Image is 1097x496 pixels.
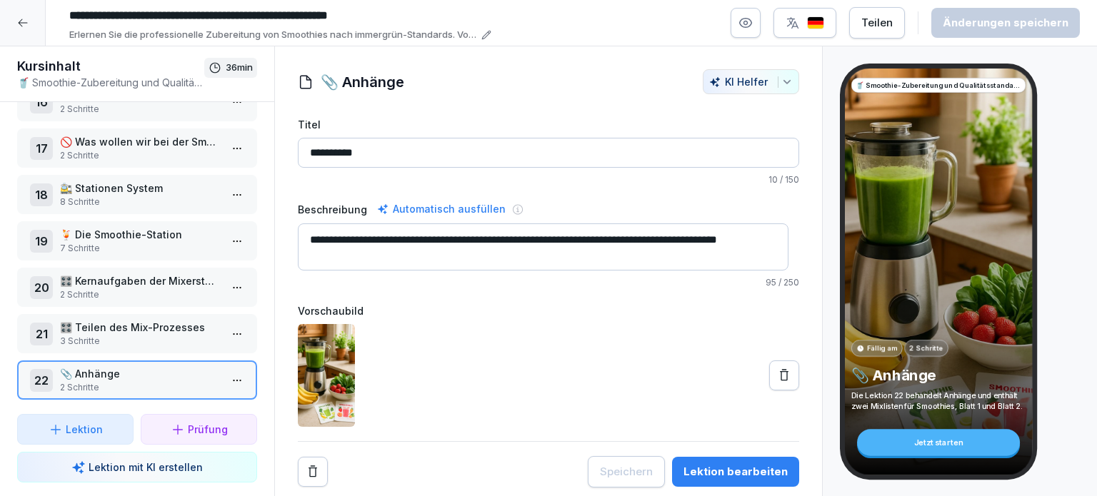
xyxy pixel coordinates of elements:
button: Lektion bearbeiten [672,457,799,487]
div: 21🎛️ Teilen des Mix-Prozesses3 Schritte [17,314,257,353]
div: 17 [30,137,53,160]
p: / 250 [298,276,799,289]
label: Beschreibung [298,202,367,217]
p: 🥤 Smoothie-Zubereitung und Qualitätsstandards bei immergrün [856,80,1021,90]
div: 19🍹 Die Smoothie-Station7 Schritte [17,221,257,260]
img: g1uqllnhcn9fz6nl6en96tyu.png [298,324,355,427]
p: Die Lektion 22 behandelt Anhänge und enthält zwei Mixlisten für Smoothies, Blatt 1 und Blatt 2. [851,390,1026,410]
div: 22📎 Anhänge2 Schritte [17,360,257,400]
div: 20🎛️ Kernaufgaben der Mixerstation2 Schritte [17,268,257,307]
p: 🎛️ Kernaufgaben der Mixerstation [60,273,220,288]
span: 95 [766,277,776,288]
button: KI Helfer [703,69,799,94]
div: Lektion bearbeiten [683,464,788,480]
button: Speichern [588,456,665,487]
button: Lektion [17,414,134,445]
div: Jetzt starten [857,429,1020,455]
div: 19 [30,230,53,253]
p: Fällig am [867,343,897,353]
p: 3 Schritte [60,335,220,348]
p: 2 Schritte [60,288,220,301]
p: Lektion mit KI erstellen [89,460,203,475]
p: 🚉 Stationen System [60,181,220,196]
p: 🥤 Smoothie-Zubereitung und Qualitätsstandards bei immergrün [17,75,204,90]
p: 🎛️ Teilen des Mix-Prozesses [60,320,220,335]
button: Remove [298,457,328,487]
div: Automatisch ausfüllen [374,201,509,218]
h1: 📎 Anhänge [321,71,404,93]
img: de.svg [807,16,824,30]
button: Änderungen speichern [931,8,1080,38]
div: 16🍹 Smoothie reparieren2 Schritte [17,82,257,121]
p: 📎 Anhänge [60,366,220,381]
p: Lektion [66,422,103,437]
div: 18🚉 Stationen System8 Schritte [17,175,257,214]
div: 22 [30,369,53,392]
p: Erlernen Sie die professionelle Zubereitung von Smoothies nach immergrün-Standards. Von Zutatenwa... [69,28,477,42]
div: 17🚫 Was wollen wir bei der Smoothie Ausgabe nicht sehen?2 Schritte [17,128,257,168]
div: 21 [30,323,53,345]
div: Änderungen speichern [943,15,1068,31]
label: Titel [298,117,799,132]
div: 20 [30,276,53,299]
p: 2 Schritte [60,381,220,394]
button: Teilen [849,7,905,39]
p: 8 Schritte [60,196,220,208]
button: Lektion mit KI erstellen [17,452,257,482]
p: 2 Schritte [60,103,220,116]
div: Speichern [600,464,653,480]
p: / 150 [298,173,799,186]
h1: Kursinhalt [17,58,204,75]
p: 36 min [226,61,253,75]
label: Vorschaubild [298,303,799,318]
div: Teilen [861,15,893,31]
p: 2 Schritte [60,149,220,162]
p: 2 Schritte [910,343,943,353]
p: 🍹 Die Smoothie-Station [60,227,220,242]
div: 18 [30,183,53,206]
p: 7 Schritte [60,242,220,255]
p: Prüfung [188,422,228,437]
div: KI Helfer [709,76,793,88]
button: Prüfung [141,414,257,445]
span: 10 [768,174,778,185]
div: 16 [30,91,53,113]
p: 🚫 Was wollen wir bei der Smoothie Ausgabe nicht sehen? [60,134,220,149]
p: 📎 Anhänge [851,366,1026,384]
